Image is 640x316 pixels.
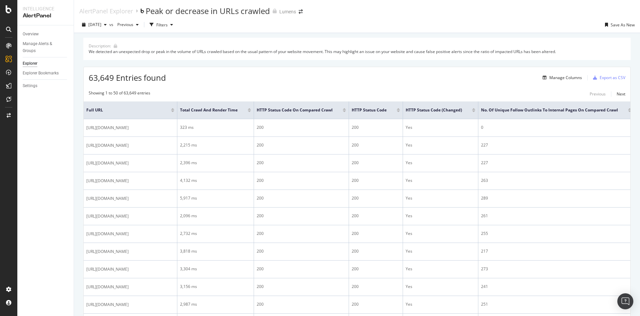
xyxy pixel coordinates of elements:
span: [URL][DOMAIN_NAME] [86,213,129,220]
span: [URL][DOMAIN_NAME] [86,160,129,167]
div: 200 [352,248,400,254]
button: Export as CSV [590,72,625,83]
div: Explorer [23,60,37,67]
div: 200 [352,160,400,166]
div: Filters [156,22,168,28]
span: [URL][DOMAIN_NAME] [86,124,129,131]
a: AlertPanel Explorer [79,7,133,15]
span: 2025 Aug. 21st [88,22,101,27]
span: [URL][DOMAIN_NAME] [86,178,129,184]
div: Next [617,91,625,97]
div: Yes [406,142,475,148]
div: 200 [257,284,346,290]
div: Manage Alerts & Groups [23,40,63,54]
span: Previous [115,22,133,27]
div: Manage Columns [549,75,582,80]
div: Save As New [611,22,635,28]
div: 200 [352,124,400,130]
span: [URL][DOMAIN_NAME] [86,142,129,149]
div: Yes [406,195,475,201]
span: vs [109,22,115,27]
span: [URL][DOMAIN_NAME] [86,301,129,308]
div: 273 [481,266,631,272]
div: 323 ms [180,124,251,130]
div: Showing 1 to 50 of 63,649 entries [89,90,150,98]
span: No. of Unique Follow Outlinks to Internal Pages On Compared Crawl [481,107,618,113]
div: 200 [257,124,346,130]
div: 0 [481,124,631,130]
div: 200 [352,266,400,272]
div: 200 [352,231,400,237]
div: Yes [406,284,475,290]
div: 200 [257,195,346,201]
div: 3,304 ms [180,266,251,272]
div: Yes [406,160,475,166]
a: Explorer [23,60,69,67]
div: 2,987 ms [180,301,251,307]
button: Previous [590,90,606,98]
div: 200 [257,213,346,219]
div: 200 [257,142,346,148]
div: Yes [406,248,475,254]
div: 251 [481,301,631,307]
div: 4,132 ms [180,178,251,184]
div: 289 [481,195,631,201]
a: Settings [23,82,69,89]
span: HTTP Status Code [352,107,387,113]
span: [URL][DOMAIN_NAME] [86,231,129,237]
div: Yes [406,124,475,130]
div: We detected an unexpected drop or peak in the volume of URLs crawled based on the usual pattern o... [89,49,625,54]
div: 200 [257,248,346,254]
div: 3,818 ms [180,248,251,254]
div: 261 [481,213,631,219]
div: Description: [89,43,111,49]
div: Open Intercom Messenger [617,293,633,309]
div: 2,096 ms [180,213,251,219]
div: Settings [23,82,37,89]
div: 200 [257,231,346,237]
div: 200 [257,266,346,272]
div: 263 [481,178,631,184]
div: Intelligence [23,5,68,12]
div: Previous [590,91,606,97]
div: AlertPanel [23,12,68,20]
div: 2,396 ms [180,160,251,166]
div: 227 [481,142,631,148]
button: Filters [147,19,176,30]
div: 241 [481,284,631,290]
div: 200 [352,213,400,219]
span: [URL][DOMAIN_NAME] [86,284,129,290]
span: HTTP Status Code On Compared Crawl [257,107,333,113]
button: Previous [115,19,141,30]
div: 200 [352,142,400,148]
div: 200 [352,178,400,184]
div: 255 [481,231,631,237]
div: Explorer Bookmarks [23,70,59,77]
button: [DATE] [79,19,109,30]
button: Next [617,90,625,98]
div: 200 [352,301,400,307]
a: Manage Alerts & Groups [23,40,69,54]
span: [URL][DOMAIN_NAME] [86,266,129,273]
span: [URL][DOMAIN_NAME] [86,248,129,255]
div: 2,215 ms [180,142,251,148]
span: 63,649 Entries found [89,72,166,83]
div: 227 [481,160,631,166]
div: 5,917 ms [180,195,251,201]
div: 3,156 ms [180,284,251,290]
div: arrow-right-arrow-left [299,9,303,14]
span: [URL][DOMAIN_NAME] [86,195,129,202]
span: Full URL [86,107,161,113]
div: 200 [257,178,346,184]
div: Yes [406,301,475,307]
div: Yes [406,231,475,237]
span: HTTP Status Code (Changed) [406,107,462,113]
div: 200 [257,160,346,166]
div: 217 [481,248,631,254]
div: 200 [352,195,400,201]
div: 200 [257,301,346,307]
div: Export as CSV [600,75,625,80]
div: 2,732 ms [180,231,251,237]
a: Explorer Bookmarks [23,70,69,77]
